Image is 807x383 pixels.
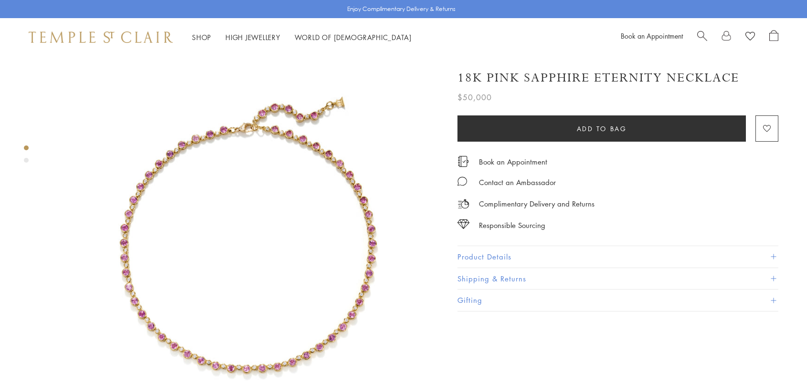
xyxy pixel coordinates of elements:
[457,198,469,210] img: icon_delivery.svg
[457,70,739,86] h1: 18K Pink Sapphire Eternity Necklace
[457,219,469,229] img: icon_sourcing.svg
[29,31,173,43] img: Temple St. Clair
[192,31,412,43] nav: Main navigation
[225,32,280,42] a: High JewelleryHigh Jewellery
[457,246,778,268] button: Product Details
[295,32,412,42] a: World of [DEMOGRAPHIC_DATA]World of [DEMOGRAPHIC_DATA]
[457,91,492,104] span: $50,000
[479,156,547,167] a: Book an Appointment
[769,30,778,44] a: Open Shopping Bag
[457,176,467,186] img: MessageIcon-01_2.svg
[457,115,746,142] button: Add to bag
[577,124,627,134] span: Add to bag
[697,30,707,44] a: Search
[479,219,545,231] div: Responsible Sourcing
[479,176,556,188] div: Contact an Ambassador
[457,290,778,311] button: Gifting
[479,198,595,210] p: Complimentary Delivery and Returns
[347,4,456,14] p: Enjoy Complimentary Delivery & Returns
[457,268,778,290] button: Shipping & Returns
[457,156,469,167] img: icon_appointment.svg
[745,30,755,44] a: View Wishlist
[192,32,211,42] a: ShopShop
[24,143,29,170] div: Product gallery navigation
[621,31,683,41] a: Book an Appointment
